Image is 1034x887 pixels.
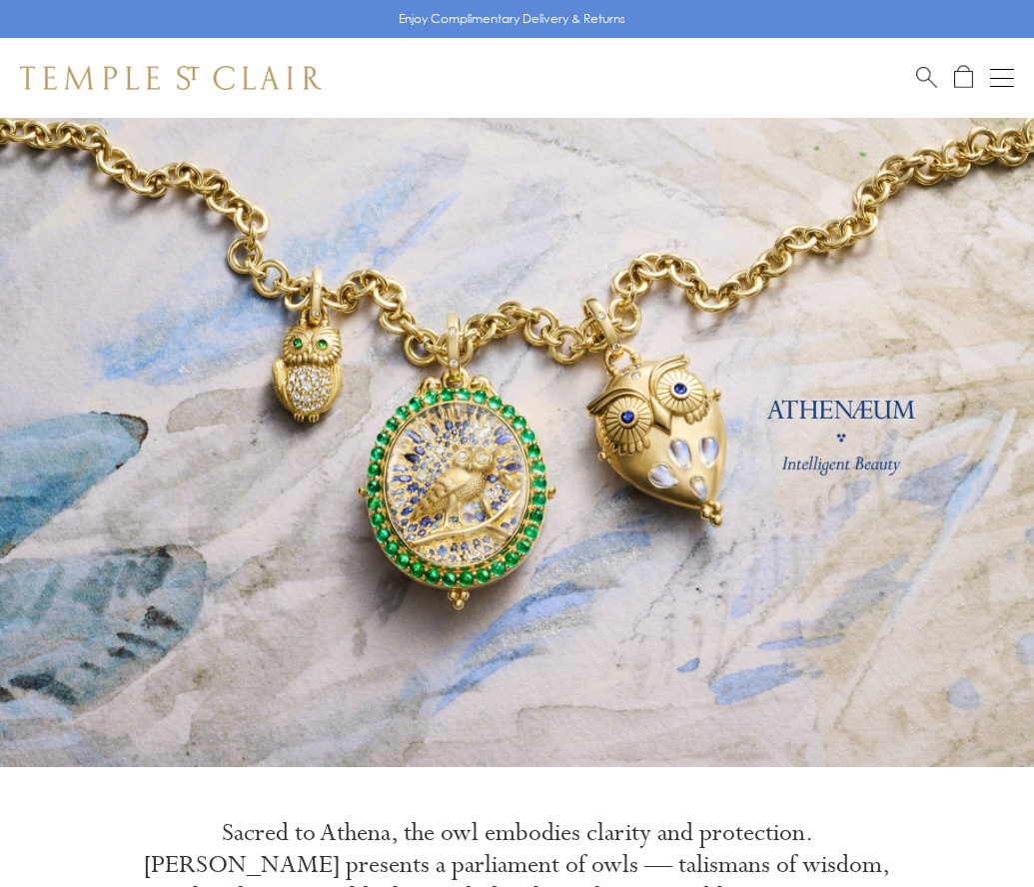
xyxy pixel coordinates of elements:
a: Search [916,65,937,90]
img: Temple St. Clair [20,66,322,90]
button: Open navigation [990,66,1014,90]
p: Enjoy Complimentary Delivery & Returns [399,9,625,29]
a: Open Shopping Bag [954,65,973,90]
